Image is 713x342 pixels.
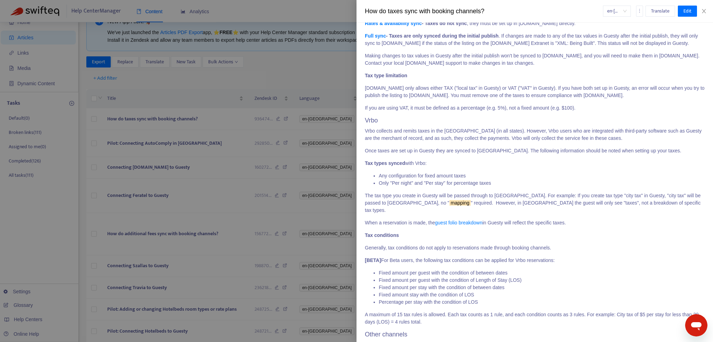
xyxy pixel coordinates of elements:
p: When a reservation is made, the in Guesty will reflect the specific taxes. [365,219,705,226]
h3: Vrbo [365,117,705,125]
strong: Tax type limitation [365,73,407,78]
li: Fixed amount stay with the condition of LOS [379,291,705,299]
p: . If changes are made to any of the tax values in Guesty after the initial publish, they will onl... [365,32,705,47]
sqkw: mapping [449,200,471,206]
span: close [701,8,707,14]
span: more [637,8,642,13]
span: en-gb [607,6,627,16]
p: with Vrbo: [365,160,705,167]
li: Only "Per night" and "Per stay" for percentage taxes [379,180,705,187]
a: guest folio breakdown [435,220,483,225]
button: Translate [645,6,675,17]
iframe: Button to launch messaging window [685,314,707,336]
button: Edit [678,6,697,17]
p: The tax type you create in Guesty will be passed through to [GEOGRAPHIC_DATA]. For example: If yo... [365,192,705,214]
strong: Tax conditions [365,232,399,238]
span: Translate [651,7,669,15]
strong: [BETA] [365,257,381,263]
strong: - Taxes do not sync [365,21,467,26]
a: Full sync [365,33,386,39]
p: A maximum of 15 tax rules is allowed. Each tax counts as 1 rule, and each condition counts as 3 r... [365,311,705,326]
h3: Other channels [365,331,705,339]
div: How do taxes sync with booking channels? [365,7,603,16]
p: Generally, tax conditions do not apply to reservations made through booking channels. [365,244,705,252]
p: Once taxes are set up in Guesty they are synced to [GEOGRAPHIC_DATA]. The following information s... [365,147,705,154]
button: more [636,6,643,17]
p: , they must be set up in [DOMAIN_NAME] directly. [365,20,705,27]
span: Edit [683,7,691,15]
button: Close [699,8,709,15]
strong: - Taxes are only synced during the initial publish [365,33,499,39]
li: Percentage per stay with the condition of LOS [379,299,705,306]
li: Fixed amount per guest with the condition of between dates [379,269,705,277]
strong: Tax types synced [365,160,405,166]
p: Vrbo collects and remits taxes in the [GEOGRAPHIC_DATA] (in all states). However, Vrbo users who ... [365,127,705,142]
p: If you are using VAT, it must be defined as a percentage (e.g. 5%), not a fixed amount (e.g. $100). [365,104,705,112]
a: Rates & availability sync [365,21,422,26]
li: Fixed amount per stay with the condition of between dates [379,284,705,291]
li: Any configuration for fixed amount taxes [379,172,705,180]
p: For Beta users, the following tax conditions can be applied for Vrbo reservations: [365,257,705,264]
p: [DOMAIN_NAME] only allows either TAX ("local tax" in Guesty) or VAT ("VAT" in Guesty). If you hav... [365,85,705,99]
li: Fixed amount per guest with the condition of Length of Stay (LOS) [379,277,705,284]
p: Making changes to tax values in Guesty after the initial publish won't be synced to [DOMAIN_NAME]... [365,52,705,67]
